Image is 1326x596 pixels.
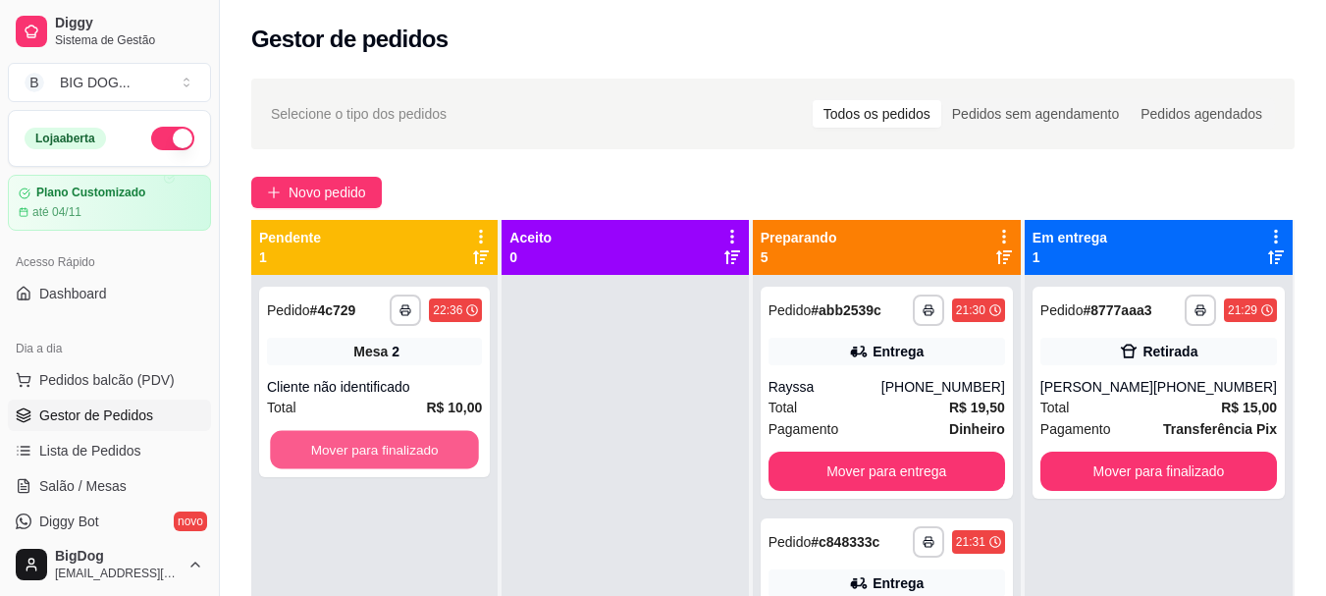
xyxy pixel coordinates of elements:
button: Mover para finalizado [1040,452,1277,491]
span: Diggy [55,15,203,32]
p: 0 [509,247,552,267]
span: Salão / Mesas [39,476,127,496]
a: Lista de Pedidos [8,435,211,466]
div: [PHONE_NUMBER] [881,377,1005,397]
button: Select a team [8,63,211,102]
div: 21:30 [956,302,985,318]
span: B [25,73,44,92]
span: BigDog [55,548,180,566]
a: DiggySistema de Gestão [8,8,211,55]
div: Pedidos agendados [1130,100,1273,128]
div: [PERSON_NAME] [1040,377,1153,397]
span: plus [267,186,281,199]
span: Pedidos balcão (PDV) [39,370,175,390]
span: Total [769,397,798,418]
h2: Gestor de pedidos [251,24,449,55]
span: Pedido [769,302,812,318]
strong: # c848333c [811,534,879,550]
button: Pedidos balcão (PDV) [8,364,211,396]
span: Total [1040,397,1070,418]
button: Mover para entrega [769,452,1005,491]
div: 2 [392,342,399,361]
span: Dashboard [39,284,107,303]
strong: R$ 10,00 [427,400,483,415]
button: BigDog[EMAIL_ADDRESS][DOMAIN_NAME] [8,541,211,588]
span: Selecione o tipo dos pedidos [271,103,447,125]
p: 1 [1033,247,1107,267]
span: [EMAIL_ADDRESS][DOMAIN_NAME] [55,566,180,581]
span: Gestor de Pedidos [39,406,153,425]
span: Diggy Bot [39,512,99,531]
strong: # 8777aaa3 [1083,302,1151,318]
p: Pendente [259,228,321,247]
strong: R$ 19,50 [949,400,1005,415]
article: até 04/11 [32,204,81,220]
div: Loja aberta [25,128,106,149]
button: Novo pedido [251,177,382,208]
strong: # abb2539c [811,302,881,318]
span: Pedido [1040,302,1084,318]
button: Mover para finalizado [270,431,479,469]
div: Rayssa [769,377,881,397]
div: Dia a dia [8,333,211,364]
strong: R$ 15,00 [1221,400,1277,415]
div: Entrega [873,342,924,361]
p: 1 [259,247,321,267]
strong: Transferência Pix [1163,421,1277,437]
p: Aceito [509,228,552,247]
span: Mesa [353,342,388,361]
span: Lista de Pedidos [39,441,141,461]
a: Diggy Botnovo [8,506,211,537]
span: Pedido [267,302,310,318]
a: Gestor de Pedidos [8,400,211,431]
p: Preparando [761,228,837,247]
div: 21:29 [1228,302,1257,318]
div: BIG DOG ... [60,73,131,92]
p: 5 [761,247,837,267]
div: [PHONE_NUMBER] [1153,377,1277,397]
p: Em entrega [1033,228,1107,247]
a: Salão / Mesas [8,470,211,502]
div: Acesso Rápido [8,246,211,278]
span: Sistema de Gestão [55,32,203,48]
div: 21:31 [956,534,985,550]
a: Dashboard [8,278,211,309]
span: Novo pedido [289,182,366,203]
span: Pedido [769,534,812,550]
strong: Dinheiro [949,421,1005,437]
span: Total [267,397,296,418]
span: Pagamento [769,418,839,440]
a: Plano Customizadoaté 04/11 [8,175,211,231]
button: Alterar Status [151,127,194,150]
strong: # 4c729 [310,302,356,318]
div: Cliente não identificado [267,377,482,397]
article: Plano Customizado [36,186,145,200]
div: Retirada [1142,342,1197,361]
span: Pagamento [1040,418,1111,440]
div: Entrega [873,573,924,593]
div: Todos os pedidos [813,100,941,128]
div: 22:36 [433,302,462,318]
div: Pedidos sem agendamento [941,100,1130,128]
